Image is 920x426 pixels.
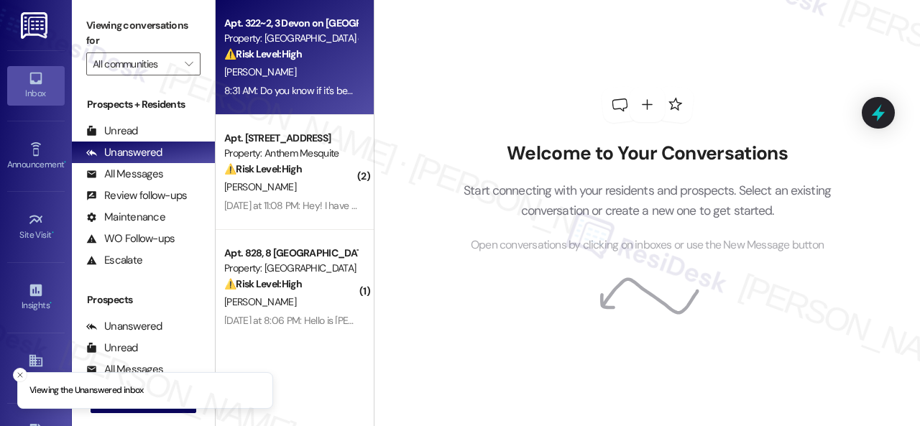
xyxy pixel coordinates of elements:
[185,58,193,70] i: 
[224,31,357,46] div: Property: [GEOGRAPHIC_DATA] on [GEOGRAPHIC_DATA]
[86,167,163,182] div: All Messages
[21,12,50,39] img: ResiDesk Logo
[7,66,65,105] a: Inbox
[86,124,138,139] div: Unread
[86,253,142,268] div: Escalate
[72,97,215,112] div: Prospects + Residents
[224,295,296,308] span: [PERSON_NAME]
[7,208,65,246] a: Site Visit •
[50,298,52,308] span: •
[86,231,175,246] div: WO Follow-ups
[224,162,302,175] strong: ⚠️ Risk Level: High
[93,52,178,75] input: All communities
[86,319,162,334] div: Unanswered
[224,261,357,276] div: Property: [GEOGRAPHIC_DATA]
[224,146,357,161] div: Property: Anthem Mesquite
[224,246,357,261] div: Apt. 828, 8 [GEOGRAPHIC_DATA]
[7,348,65,387] a: Buildings
[86,341,138,356] div: Unread
[224,277,302,290] strong: ⚠️ Risk Level: High
[29,384,144,397] p: Viewing the Unanswered inbox
[72,292,215,307] div: Prospects
[442,142,853,165] h2: Welcome to Your Conversations
[224,180,296,193] span: [PERSON_NAME]
[224,84,656,97] div: 8:31 AM: Do you know if it's been fixed? The portable is using a lot of Electricity and is making...
[7,278,65,317] a: Insights •
[224,47,302,60] strong: ⚠️ Risk Level: High
[86,14,201,52] label: Viewing conversations for
[442,180,853,221] p: Start connecting with your residents and prospects. Select an existing conversation or create a n...
[471,236,824,254] span: Open conversations by clicking on inboxes or use the New Message button
[86,188,187,203] div: Review follow-ups
[224,65,296,78] span: [PERSON_NAME]
[224,16,357,31] div: Apt. 322~2, 3 Devon on [GEOGRAPHIC_DATA]
[64,157,66,167] span: •
[224,131,357,146] div: Apt. [STREET_ADDRESS]
[86,210,165,225] div: Maintenance
[86,145,162,160] div: Unanswered
[52,228,54,238] span: •
[13,368,27,382] button: Close toast
[224,314,770,327] div: [DATE] at 8:06 PM: Hello is [PERSON_NAME]. Need check the kitchen sink is leaking my apartment is...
